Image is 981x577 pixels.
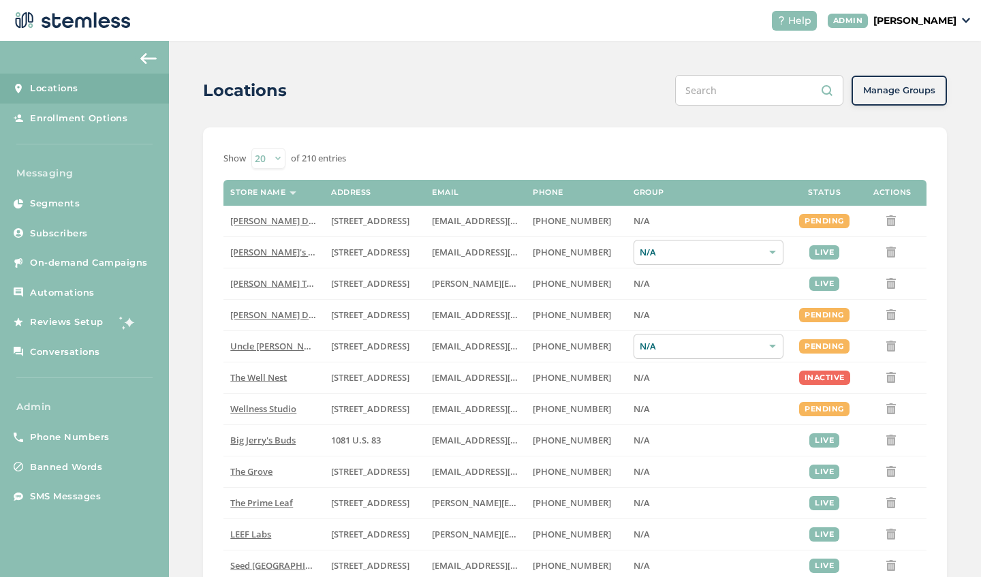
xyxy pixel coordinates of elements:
img: glitter-stars-b7820f95.gif [114,309,141,336]
img: icon_down-arrow-small-66adaf34.svg [962,18,970,23]
h2: Locations [203,78,287,103]
iframe: Chat Widget [913,512,981,577]
span: On-demand Campaigns [30,256,148,270]
img: icon-arrow-back-accent-c549486e.svg [140,53,157,64]
span: Reviews Setup [30,315,104,329]
span: Segments [30,197,80,210]
img: logo-dark-0685b13c.svg [11,7,131,34]
span: SMS Messages [30,490,101,503]
span: Automations [30,286,95,300]
span: Locations [30,82,78,95]
span: Help [788,14,811,28]
span: Subscribers [30,227,88,240]
span: Banned Words [30,461,102,474]
span: Phone Numbers [30,431,110,444]
input: Search [675,75,843,106]
button: Manage Groups [852,76,947,106]
div: ADMIN [828,14,869,28]
p: [PERSON_NAME] [873,14,956,28]
img: icon-help-white-03924b79.svg [777,16,785,25]
span: Manage Groups [863,84,935,97]
span: Enrollment Options [30,112,127,125]
span: Conversations [30,345,100,359]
